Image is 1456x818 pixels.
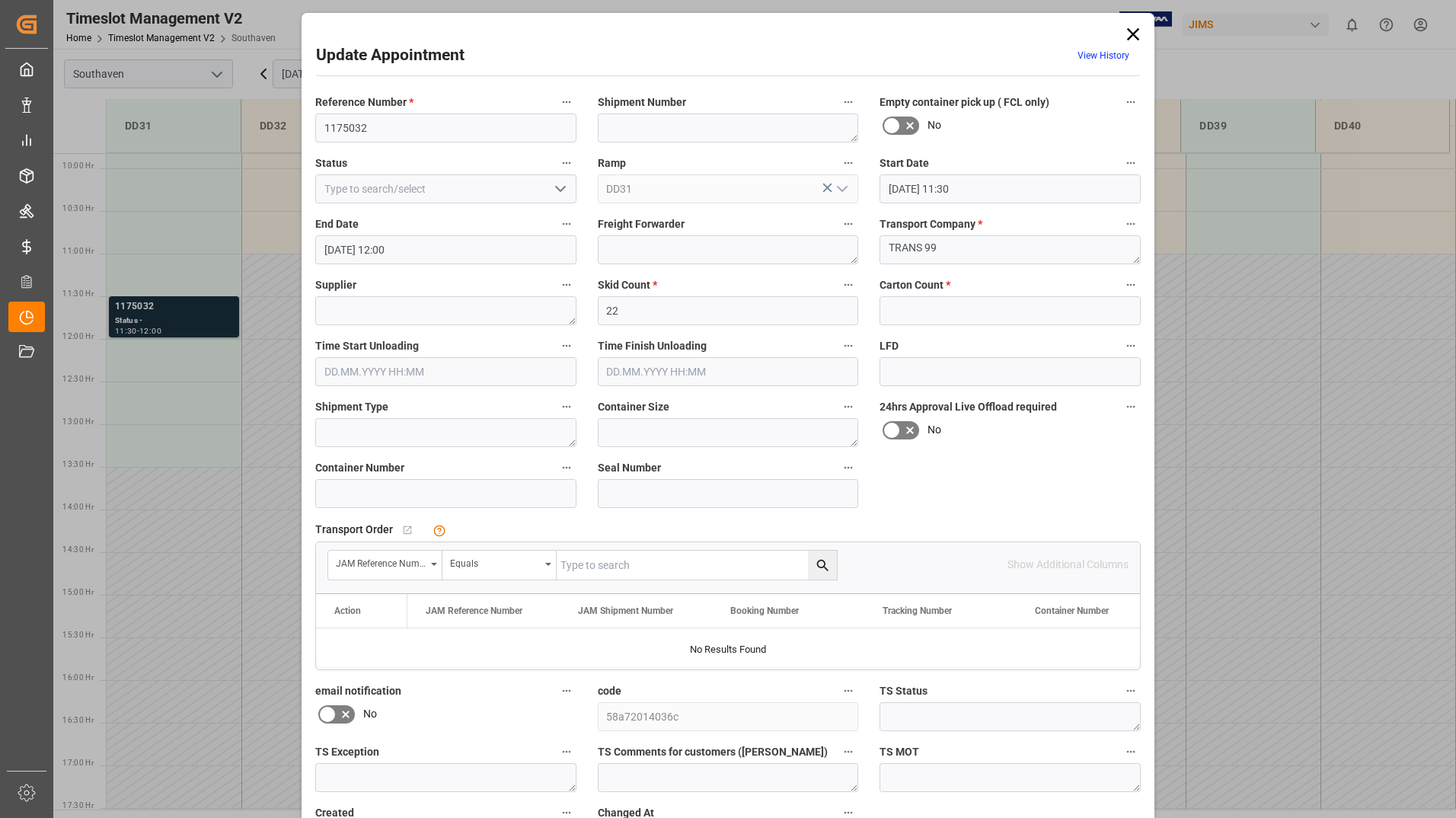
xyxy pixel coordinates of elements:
input: Type to search/select [315,174,576,203]
a: View History [1078,50,1129,61]
button: Container Size [838,397,858,417]
button: search button [808,551,837,580]
textarea: TRANS 99 [880,235,1141,264]
div: Equals [450,553,540,570]
button: 24hrs Approval Live Offload required [1121,397,1141,417]
span: email notification [315,683,401,699]
span: JAM Shipment Number [578,606,673,616]
button: code [838,681,858,701]
span: 24hrs Approval Live Offload required [880,399,1057,415]
button: Ramp [838,153,858,173]
span: TS MOT [880,744,919,760]
span: No [928,422,941,438]
span: Shipment Number [598,94,686,110]
span: code [598,683,621,699]
span: Freight Forwarder [598,216,685,232]
span: Tracking Number [883,606,952,616]
button: Freight Forwarder [838,214,858,234]
span: JAM Reference Number [426,606,522,616]
button: Shipment Number [838,92,858,112]
button: TS Comments for customers ([PERSON_NAME]) [838,742,858,762]
span: Reference Number [315,94,413,110]
span: Supplier [315,277,356,293]
button: email notification [557,681,576,701]
input: Type to search/select [598,174,859,203]
span: LFD [880,338,899,354]
button: Status [557,153,576,173]
button: TS Exception [557,742,576,762]
span: Seal Number [598,460,661,476]
span: Status [315,155,347,171]
input: DD.MM.YYYY HH:MM [598,357,859,386]
span: Transport Company [880,216,982,232]
span: No [363,706,377,722]
span: TS Status [880,683,928,699]
button: open menu [830,177,853,201]
span: Empty container pick up ( FCL only) [880,94,1049,110]
input: Type to search [557,551,837,580]
span: End Date [315,216,359,232]
span: Skid Count [598,277,657,293]
span: Time Finish Unloading [598,338,707,354]
button: open menu [548,177,570,201]
span: Container Number [315,460,404,476]
span: TS Exception [315,744,379,760]
button: Empty container pick up ( FCL only) [1121,92,1141,112]
input: DD.MM.YYYY HH:MM [315,235,576,264]
span: Time Start Unloading [315,338,419,354]
button: End Date [557,214,576,234]
span: Carton Count [880,277,950,293]
button: LFD [1121,336,1141,356]
button: Skid Count * [838,275,858,295]
button: TS Status [1121,681,1141,701]
button: open menu [442,551,557,580]
button: Time Start Unloading [557,336,576,356]
span: No [928,117,941,133]
span: TS Comments for customers ([PERSON_NAME]) [598,744,828,760]
button: Reference Number * [557,92,576,112]
button: Supplier [557,275,576,295]
span: Container Size [598,399,669,415]
span: Container Number [1035,606,1109,616]
div: JAM Reference Number [336,553,426,570]
span: Start Date [880,155,929,171]
span: Transport Order [315,522,393,538]
h2: Update Appointment [316,43,465,68]
button: TS MOT [1121,742,1141,762]
button: Carton Count * [1121,275,1141,295]
span: Ramp [598,155,626,171]
span: Shipment Type [315,399,388,415]
div: Action [334,606,361,616]
input: DD.MM.YYYY HH:MM [315,357,576,386]
button: Time Finish Unloading [838,336,858,356]
button: Seal Number [838,458,858,478]
span: Booking Number [730,606,799,616]
button: open menu [328,551,442,580]
button: Shipment Type [557,397,576,417]
input: DD.MM.YYYY HH:MM [880,174,1141,203]
button: Transport Company * [1121,214,1141,234]
button: Start Date [1121,153,1141,173]
button: Container Number [557,458,576,478]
